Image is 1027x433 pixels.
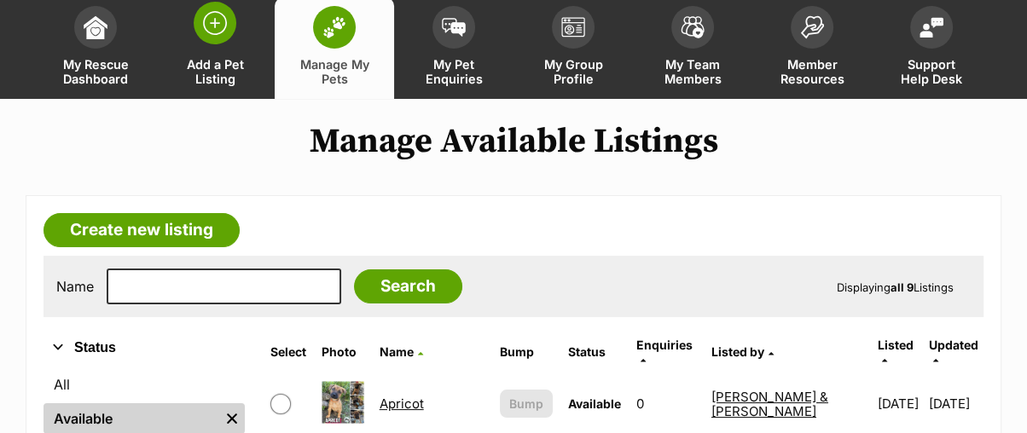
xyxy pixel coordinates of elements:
[891,280,914,294] strong: all 9
[442,18,466,37] img: pet-enquiries-icon-7e3ad2cf08bfb03b45e93fb7055b45f3efa6380592205ae92323e6603595dc1f.svg
[654,57,731,86] span: My Team Members
[322,16,346,38] img: manage-my-pets-icon-02211641906a0b7f246fdf0571729dbe1e7629f14944591b6c1af311fb30b64b.svg
[878,338,914,366] a: Listed
[774,57,850,86] span: Member Resources
[711,344,774,359] a: Listed by
[493,332,560,372] th: Bump
[535,57,612,86] span: My Group Profile
[878,338,914,352] span: Listed
[568,396,621,411] span: Available
[296,57,373,86] span: Manage My Pets
[630,374,703,433] td: 0
[415,57,492,86] span: My Pet Enquiries
[681,16,705,38] img: team-members-icon-5396bd8760b3fe7c0b43da4ab00e1e3bb1a5d9ba89233759b79545d2d3fc5d0d.svg
[636,338,693,366] a: Enquiries
[561,17,585,38] img: group-profile-icon-3fa3cf56718a62981997c0bc7e787c4b2cf8bcc04b72c1350f741eb67cf2f40e.svg
[929,374,982,433] td: [DATE]
[929,338,978,366] a: Updated
[315,332,371,372] th: Photo
[264,332,313,372] th: Select
[800,15,824,38] img: member-resources-icon-8e73f808a243e03378d46382f2149f9095a855e16c252ad45f914b54edf8863c.svg
[354,269,462,303] input: Search
[837,280,954,294] span: Displaying Listings
[711,389,828,419] a: [PERSON_NAME] & [PERSON_NAME]
[84,15,107,39] img: dashboard-icon-eb2f2d2d3e046f16d808141f083e7271f6b2e854fb5c12c21221c1fb7104beca.svg
[871,374,927,433] td: [DATE]
[57,57,134,86] span: My Rescue Dashboard
[929,338,978,352] span: Updated
[380,344,423,359] a: Name
[44,337,245,359] button: Status
[509,395,543,413] span: Bump
[203,11,227,35] img: add-pet-listing-icon-0afa8454b4691262ce3f59096e99ab1cd57d4a30225e0717b998d2c9b9846f56.svg
[561,332,628,372] th: Status
[380,395,424,412] a: Apricot
[177,57,253,86] span: Add a Pet Listing
[893,57,970,86] span: Support Help Desk
[636,338,693,352] span: translation missing: en.admin.listings.index.attributes.enquiries
[44,369,245,400] a: All
[56,279,94,294] label: Name
[380,344,414,359] span: Name
[711,344,764,359] span: Listed by
[920,17,943,38] img: help-desk-icon-fdf02630f3aa405de69fd3d07c3f3aa587a6932b1a1747fa1d2bba05be0121f9.svg
[500,390,553,418] button: Bump
[44,213,240,247] a: Create new listing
